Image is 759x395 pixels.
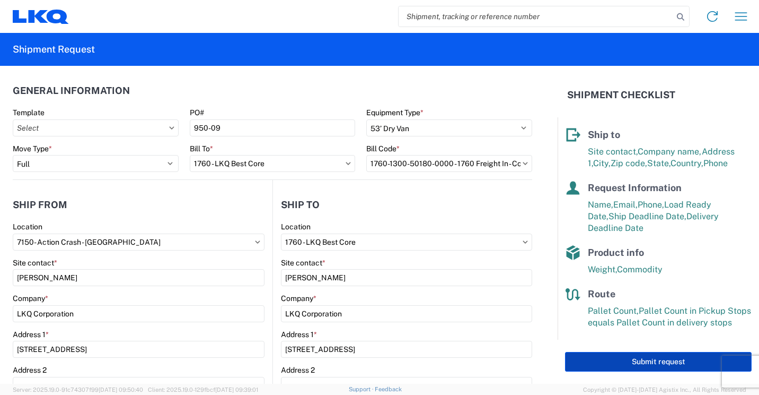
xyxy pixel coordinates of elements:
[13,365,47,375] label: Address 2
[593,158,611,168] span: City,
[703,158,728,168] span: Phone
[13,43,95,56] h2: Shipment Request
[638,147,702,157] span: Company name,
[588,306,639,316] span: Pallet Count,
[611,158,647,168] span: Zip code,
[588,129,620,140] span: Ship to
[588,288,615,299] span: Route
[13,144,52,153] label: Move Type
[366,108,423,117] label: Equipment Type
[190,108,204,117] label: PO#
[375,386,402,392] a: Feedback
[281,222,311,231] label: Location
[588,200,613,210] span: Name,
[13,200,67,210] h2: Ship from
[588,264,617,274] span: Weight,
[567,89,675,101] h2: Shipment Checklist
[608,211,686,221] span: Ship Deadline Date,
[281,258,325,268] label: Site contact
[13,119,179,136] input: Select
[613,200,638,210] span: Email,
[215,387,258,393] span: [DATE] 09:39:01
[399,6,673,27] input: Shipment, tracking or reference number
[647,158,670,168] span: State,
[13,330,49,339] label: Address 1
[281,200,320,210] h2: Ship to
[13,108,45,117] label: Template
[281,365,315,375] label: Address 2
[588,182,682,193] span: Request Information
[349,386,375,392] a: Support
[588,147,638,157] span: Site contact,
[13,222,42,231] label: Location
[588,247,644,258] span: Product info
[190,144,213,153] label: Bill To
[13,387,143,393] span: Server: 2025.19.0-91c74307f99
[638,200,664,210] span: Phone,
[281,234,532,251] input: Select
[366,144,400,153] label: Bill Code
[13,85,130,96] h2: General Information
[148,387,258,393] span: Client: 2025.19.0-129fbcf
[13,258,57,268] label: Site contact
[281,294,316,303] label: Company
[13,234,264,251] input: Select
[366,155,532,172] input: Select
[281,330,317,339] label: Address 1
[99,387,143,393] span: [DATE] 09:50:40
[190,155,356,172] input: Select
[670,158,703,168] span: Country,
[13,294,48,303] label: Company
[588,306,751,328] span: Pallet Count in Pickup Stops equals Pallet Count in delivery stops
[565,352,752,372] button: Submit request
[617,264,663,274] span: Commodity
[583,385,746,394] span: Copyright © [DATE]-[DATE] Agistix Inc., All Rights Reserved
